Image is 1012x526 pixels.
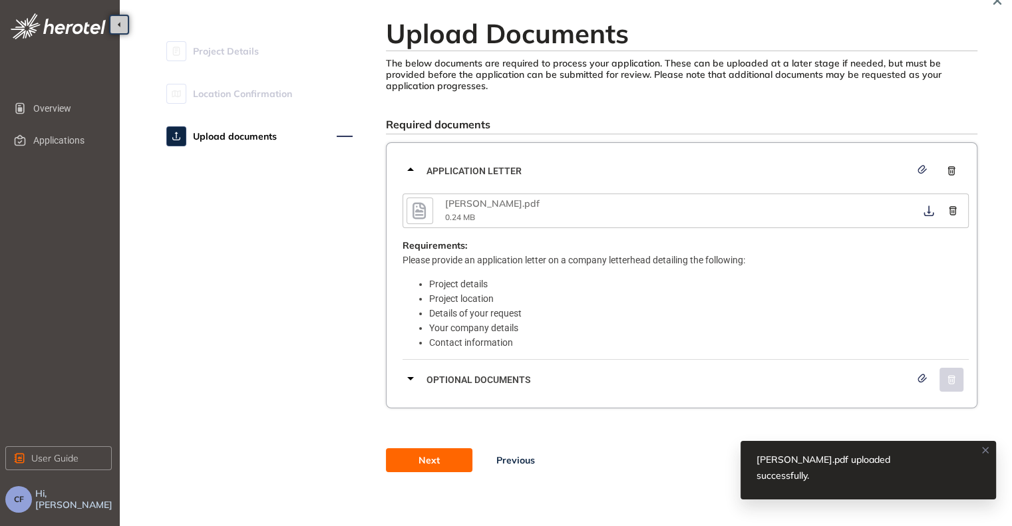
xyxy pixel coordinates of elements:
li: Your company details [429,321,969,335]
span: Previous [496,453,535,467]
button: Previous [472,448,559,472]
div: [PERSON_NAME].pdf uploaded successfully. [757,452,947,483]
li: Project location [429,291,969,306]
span: User Guide [31,451,79,465]
span: Optional documents [426,372,910,387]
span: Hi, [PERSON_NAME] [35,488,114,511]
span: Location Confirmation [193,80,292,107]
button: Next [386,448,472,472]
span: Project Details [193,38,259,65]
span: Requirements: [403,240,467,251]
span: Required documents [386,118,490,131]
button: CF [5,486,32,513]
span: Applications [33,127,101,154]
div: Application letter [403,151,969,191]
div: The below documents are required to process your application. These can be uploaded at a later st... [386,58,977,91]
span: Overview [33,95,101,122]
li: Contact information [429,335,969,350]
div: Optional documents [403,360,969,400]
p: Please provide an application letter on a company letterhead detailing the following: [403,253,969,267]
span: Application letter [426,164,910,178]
li: Details of your request [429,306,969,321]
span: Next [419,453,440,467]
img: logo [11,13,106,39]
h2: Upload Documents [386,17,977,49]
button: User Guide [5,446,112,470]
span: CF [14,495,24,504]
span: 0.24 MB [445,212,475,222]
span: Upload documents [193,123,277,150]
li: Project details [429,277,969,291]
div: [PERSON_NAME].pdf [445,198,578,209]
